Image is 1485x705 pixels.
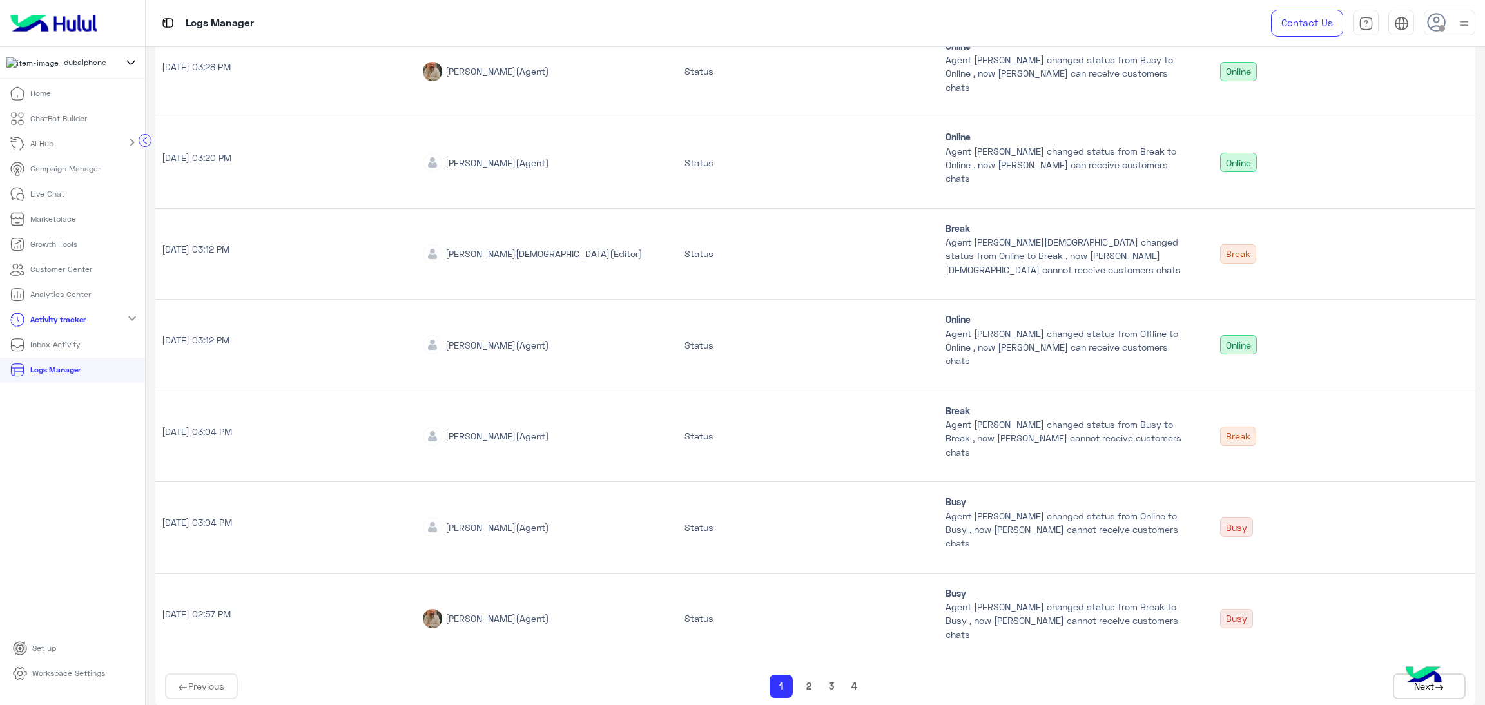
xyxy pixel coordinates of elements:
div: (Agent) [445,338,549,352]
img: picture [423,609,442,628]
p: Home [30,88,51,99]
span: [PERSON_NAME] [445,430,516,441]
span: [PERSON_NAME] [445,66,516,77]
p: Agent [PERSON_NAME] changed status from Busy to Online , now [PERSON_NAME] can receive customers ... [946,53,1188,94]
p: Marketplace [30,213,76,225]
span: Online [946,313,1188,326]
p: Analytics Center [30,289,91,300]
p: Activity tracker [30,314,86,325]
div: Status [684,64,933,78]
span: Break [946,222,1188,235]
img: profile [1456,15,1472,32]
a: Set up [3,636,66,661]
p: Inbox Activity [30,339,81,351]
img: defaultAdmin.png [423,335,442,354]
span: [PERSON_NAME] [445,522,516,533]
mat-icon: chevron_right [124,135,140,150]
div: Break [1220,244,1256,264]
img: defaultAdmin.png [423,427,442,446]
mat-icon: expand_more [124,311,140,326]
div: Break [1220,427,1256,446]
p: Workspace Settings [32,668,105,679]
button: 1 [770,675,793,698]
p: Agent [PERSON_NAME][DEMOGRAPHIC_DATA] changed status from Online to Break , now [PERSON_NAME][DEM... [946,235,1188,276]
span: [PERSON_NAME] [445,340,516,351]
div: Busy [1220,609,1253,628]
p: [DATE] 03:20 PM [162,151,411,164]
p: Agent [PERSON_NAME] changed status from Break to Online , now [PERSON_NAME] can receive customers... [946,144,1188,186]
img: defaultAdmin.png [423,517,442,537]
p: Logs Manager [186,15,254,32]
p: [DATE] 03:04 PM [162,516,411,529]
p: Set up [32,642,56,654]
p: Growth Tools [30,238,77,250]
p: Logs Manager [30,364,81,376]
img: hulul-logo.png [1401,653,1446,699]
p: [DATE] 02:57 PM [162,607,411,621]
p: Agent [PERSON_NAME] changed status from Break to Busy , now [PERSON_NAME] cannot receive customer... [946,600,1188,641]
p: [DATE] 03:12 PM [162,333,411,347]
div: Online [1220,335,1257,354]
a: Workspace Settings [3,661,115,686]
div: Status [684,338,933,352]
span: [PERSON_NAME] [445,157,516,168]
button: 2 [802,679,815,693]
div: Status [684,429,933,443]
div: (Agent) [445,64,549,78]
p: Customer Center [30,264,92,275]
img: picture [423,62,442,81]
div: Online [1220,153,1257,172]
div: (Agent) [445,521,549,534]
a: Contact Us [1271,10,1343,37]
div: (Agent) [445,429,549,443]
div: Status [684,156,933,169]
div: Busy [1220,517,1253,537]
p: [DATE] 03:12 PM [162,242,411,256]
span: [PERSON_NAME][DEMOGRAPHIC_DATA] [445,248,610,259]
img: tab [1359,16,1373,31]
img: Logo [5,10,102,37]
div: (Agent) [445,612,549,625]
div: (Editor) [445,247,643,260]
img: tab [1394,16,1409,31]
p: Live Chat [30,188,64,200]
button: Next [1393,673,1466,699]
button: 3 [825,679,838,693]
p: ChatBot Builder [30,113,87,124]
p: [DATE] 03:04 PM [162,425,411,438]
div: Online [1220,62,1257,81]
img: defaultAdmin.png [423,244,442,264]
span: Busy [946,586,1188,600]
div: Status [684,247,933,260]
p: AI Hub [30,138,53,150]
span: Busy [946,495,1188,508]
img: tab [160,15,176,31]
button: Previous [165,673,238,699]
img: 1403182699927242 [6,57,59,69]
div: Status [684,612,933,625]
span: dubaiphone [64,57,106,68]
div: (Agent) [445,156,549,169]
img: defaultAdmin.png [423,153,442,172]
p: Agent [PERSON_NAME] changed status from Online to Busy , now [PERSON_NAME] cannot receive custome... [946,509,1188,550]
img: prev [178,682,188,693]
div: Status [684,521,933,534]
span: [PERSON_NAME] [445,613,516,624]
span: Online [946,130,1188,144]
a: tab [1353,10,1379,37]
p: [DATE] 03:28 PM [162,60,411,73]
button: 4 [848,679,861,693]
p: Campaign Manager [30,163,101,175]
span: Break [946,404,1188,418]
p: Agent [PERSON_NAME] changed status from Busy to Break , now [PERSON_NAME] cannot receive customer... [946,418,1188,459]
p: Agent [PERSON_NAME] changed status from Offline to Online , now [PERSON_NAME] can receive custome... [946,327,1188,368]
